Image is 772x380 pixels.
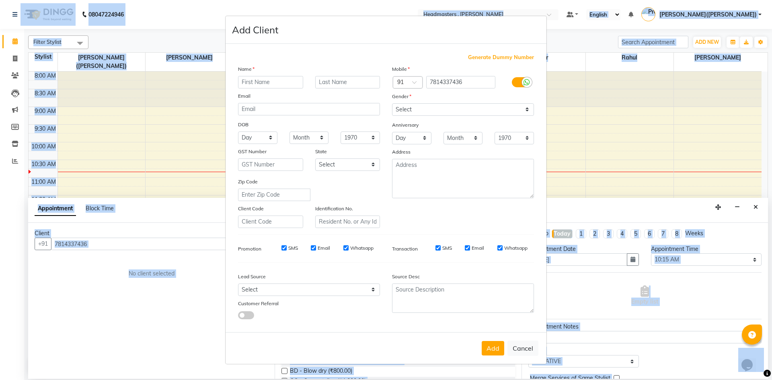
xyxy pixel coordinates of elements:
label: Address [392,148,411,156]
label: State [315,148,327,155]
input: Mobile [426,76,496,88]
label: Mobile [392,66,410,73]
label: Promotion [238,245,261,253]
input: Client Code [238,216,303,228]
label: Email [238,92,250,100]
label: SMS [288,244,298,252]
label: Whatsapp [350,244,374,252]
label: GST Number [238,148,267,155]
button: Add [482,341,504,355]
label: Email [318,244,330,252]
input: GST Number [238,158,303,171]
label: Whatsapp [504,244,528,252]
span: Generate Dummy Number [468,53,534,62]
label: SMS [442,244,452,252]
label: Name [238,66,255,73]
label: Transaction [392,245,418,253]
label: Lead Source [238,273,266,280]
label: Anniversary [392,121,419,129]
input: Enter Zip Code [238,189,310,201]
button: Cancel [507,341,538,356]
label: Email [472,244,484,252]
label: Client Code [238,205,264,212]
input: Email [238,103,380,115]
label: Customer Referral [238,300,279,307]
input: First Name [238,76,303,88]
label: Zip Code [238,178,258,185]
input: Resident No. or Any Id [315,216,380,228]
label: Source Desc [392,273,420,280]
label: Identification No. [315,205,353,212]
label: DOB [238,121,248,128]
label: Gender [392,93,411,100]
input: Last Name [315,76,380,88]
h4: Add Client [232,23,278,37]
